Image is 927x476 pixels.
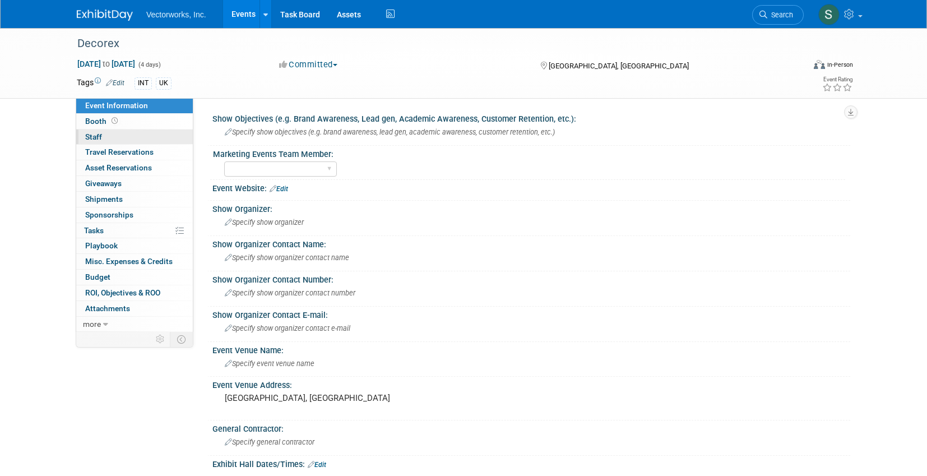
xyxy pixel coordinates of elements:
div: Event Venue Address: [212,377,850,391]
span: Booth not reserved yet [109,117,120,125]
span: Travel Reservations [85,147,154,156]
div: INT [135,77,152,89]
div: Event Website: [212,180,850,195]
span: Shipments [85,195,123,204]
div: Show Organizer Contact Name: [212,236,850,250]
div: UK [156,77,172,89]
img: ExhibitDay [77,10,133,21]
a: Edit [270,185,288,193]
a: Edit [106,79,124,87]
span: Specify general contractor [225,438,314,446]
span: Vectorworks, Inc. [146,10,206,19]
span: Sponsorships [85,210,133,219]
span: Budget [85,272,110,281]
span: [GEOGRAPHIC_DATA], [GEOGRAPHIC_DATA] [549,62,689,70]
pre: [GEOGRAPHIC_DATA], [GEOGRAPHIC_DATA] [225,393,466,403]
div: Event Rating [822,77,852,82]
a: Misc. Expenses & Credits [76,254,193,269]
span: Booth [85,117,120,126]
div: General Contractor: [212,420,850,435]
div: Marketing Events Team Member: [213,146,845,160]
a: Sponsorships [76,207,193,223]
a: Event Information [76,98,193,113]
span: Specify show organizer contact name [225,253,349,262]
a: Playbook [76,238,193,253]
span: Specify show organizer contact number [225,289,355,297]
span: Giveaways [85,179,122,188]
img: Format-Inperson.png [814,60,825,69]
div: Exhibit Hall Dates/Times: [212,456,850,470]
div: In-Person [827,61,853,69]
span: Tasks [84,226,104,235]
button: Committed [275,59,342,71]
a: Travel Reservations [76,145,193,160]
span: Specify show objectives (e.g. brand awareness, lead gen, academic awareness, customer retention, ... [225,128,555,136]
a: Search [752,5,804,25]
a: Booth [76,114,193,129]
td: Toggle Event Tabs [170,332,193,346]
span: Specify event venue name [225,359,314,368]
a: more [76,317,193,332]
div: Show Organizer Contact E-mail: [212,307,850,321]
img: Sarah Angley [818,4,840,25]
td: Personalize Event Tab Strip [151,332,170,346]
td: Tags [77,77,124,90]
div: Event Format [738,58,853,75]
span: (4 days) [137,61,161,68]
div: Show Organizer: [212,201,850,215]
span: Specify show organizer [225,218,304,227]
a: Staff [76,130,193,145]
span: [DATE] [DATE] [77,59,136,69]
a: Tasks [76,223,193,238]
span: Event Information [85,101,148,110]
span: Attachments [85,304,130,313]
span: Asset Reservations [85,163,152,172]
a: Edit [308,461,326,469]
div: Show Organizer Contact Number: [212,271,850,285]
a: Budget [76,270,193,285]
span: Search [767,11,793,19]
a: Shipments [76,192,193,207]
div: Show Objectives (e.g. Brand Awareness, Lead gen, Academic Awareness, Customer Retention, etc.): [212,110,850,124]
a: Giveaways [76,176,193,191]
span: Playbook [85,241,118,250]
span: Misc. Expenses & Credits [85,257,173,266]
div: Decorex [73,34,787,54]
span: to [101,59,112,68]
span: more [83,320,101,329]
a: Asset Reservations [76,160,193,175]
span: Staff [85,132,102,141]
a: Attachments [76,301,193,316]
a: ROI, Objectives & ROO [76,285,193,301]
span: ROI, Objectives & ROO [85,288,160,297]
div: Event Venue Name: [212,342,850,356]
span: Specify show organizer contact e-mail [225,324,350,332]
